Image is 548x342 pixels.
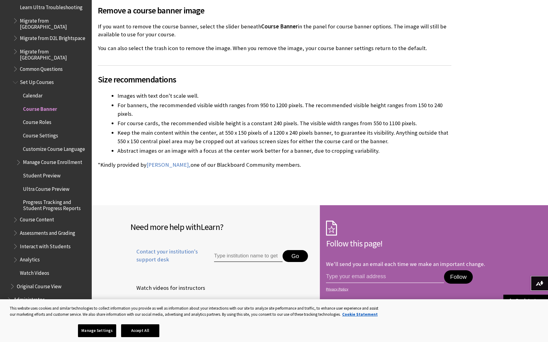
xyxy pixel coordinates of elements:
[146,161,191,169] a: [PERSON_NAME],
[326,237,509,250] h2: Follow this page!
[117,101,451,118] li: For banners, the recommended visible width ranges from 950 to 1200 pixels. The recommended visibl...
[23,90,43,99] span: Calendar
[23,117,51,126] span: Course Roles
[20,64,63,72] span: Common Questions
[130,299,187,308] a: Join the Community
[130,283,206,293] a: Watch videos for instructors
[20,268,49,276] span: Watch Videos
[130,283,205,293] span: Watch videos for instructors
[117,147,451,155] li: Abstract images or an image with a focus at the center work better for a banner, due to cropping ...
[117,92,451,100] li: Images with text don't scale well.
[98,44,451,52] p: You can also select the trash icon to remove the image. When you remove the image, your course ba...
[98,23,451,38] p: If you want to remove the course banner, select the slider beneath in the panel for course banner...
[17,281,61,289] span: Original Course View
[283,250,308,262] button: Go
[503,295,548,306] a: Back to top
[326,287,508,291] a: Privacy Policy
[20,16,87,30] span: Migrate from [GEOGRAPHIC_DATA]
[98,161,451,169] p: *Kindly provided by one of our Blackboard Community members.
[23,144,85,152] span: Customize Course Language
[261,23,298,30] span: Course Banner
[326,270,444,283] input: email address
[23,130,58,139] span: Course Settings
[20,215,54,223] span: Course Content
[20,2,83,10] span: Learn Ultra Troubleshooting
[121,324,159,337] button: Accept All
[130,248,200,264] span: Contact your institution's support desk
[20,228,75,236] span: Assessments and Grading
[23,184,69,192] span: Ultra Course Preview
[23,157,82,166] span: Manage Course Enrollment
[98,4,451,17] span: Remove a course banner image
[23,197,87,211] span: Progress Tracking and Student Progress Reports
[14,295,44,303] span: Administrator
[130,248,200,271] a: Contact your institution's support desk
[444,270,473,284] button: Follow
[20,241,71,249] span: Interact with Students
[342,312,378,317] a: More information about your privacy, opens in a new tab
[326,260,485,267] p: We'll send you an email each time we make an important change.
[10,305,383,317] div: This website uses cookies and similar technologies to collect information you provide as well as ...
[20,255,40,263] span: Analytics
[20,46,87,61] span: Migrate from [GEOGRAPHIC_DATA]
[214,250,283,262] input: Type institution name to get support
[20,77,54,85] span: Set Up Courses
[23,104,57,112] span: Course Banner
[98,73,451,86] span: Size recommendations
[117,119,451,128] li: For course cards, the recommended visible height is a constant 240 pixels. The visible width rang...
[130,220,314,233] h2: Need more help with ?
[23,170,61,179] span: Student Preview
[326,220,337,236] img: Subscription Icon
[130,299,186,308] span: Join the Community
[78,324,116,337] button: Manage Settings
[201,221,220,232] span: Learn
[20,33,85,41] span: Migrate from D2L Brightspace
[117,129,451,146] li: Keep the main content within the center, at 550 x 150 pixels of a 1200 x 240 pixels banner, to gu...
